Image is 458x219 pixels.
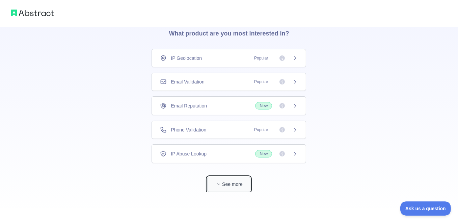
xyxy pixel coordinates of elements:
span: Popular [250,126,272,133]
span: Email Reputation [171,102,207,109]
button: See more [207,177,250,192]
h3: What product are you most interested in? [158,15,300,49]
span: Phone Validation [171,126,206,133]
span: IP Geolocation [171,55,202,62]
span: New [255,150,272,157]
span: Popular [250,55,272,62]
span: New [255,102,272,109]
iframe: Toggle Customer Support [400,201,451,216]
span: Email Validation [171,78,204,85]
span: Popular [250,78,272,85]
img: Abstract logo [11,8,54,18]
span: IP Abuse Lookup [171,150,207,157]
